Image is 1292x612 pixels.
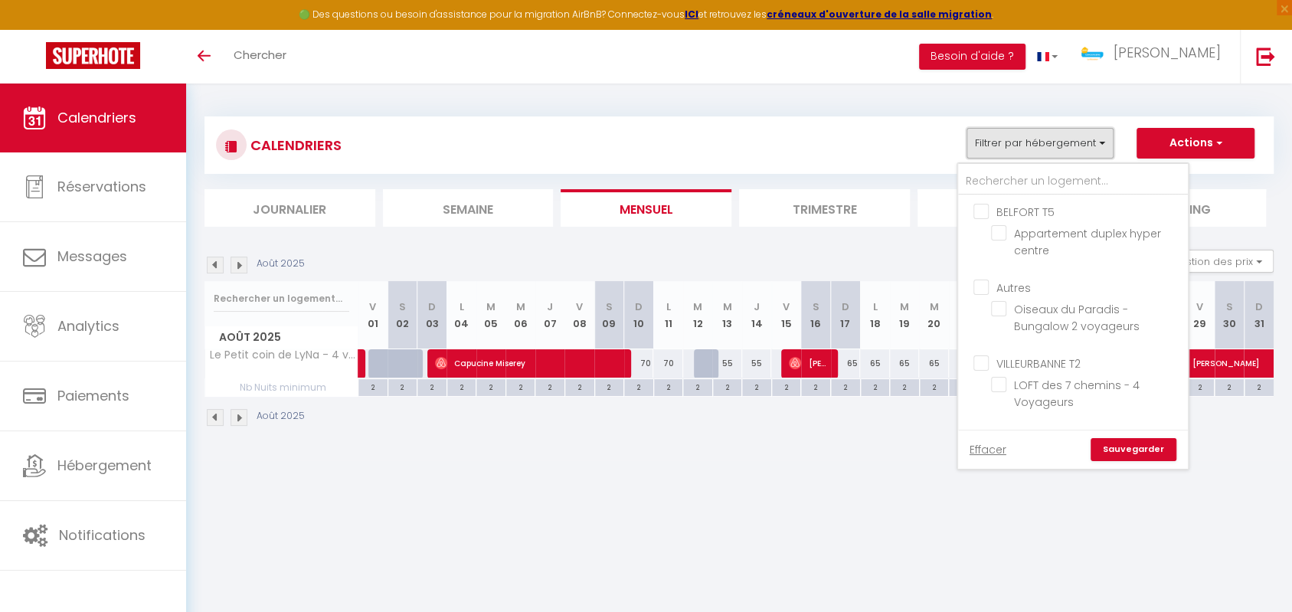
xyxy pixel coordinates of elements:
[900,299,909,314] abbr: M
[919,281,949,349] th: 20
[214,285,349,313] input: Rechercher un logement...
[399,299,406,314] abbr: S
[576,299,583,314] abbr: V
[1014,226,1161,258] span: Appartement duplex hyper centre
[1137,128,1254,159] button: Actions
[831,349,861,378] div: 65
[1244,281,1274,349] th: 31
[739,189,910,227] li: Trimestre
[970,441,1006,458] a: Effacer
[860,349,890,378] div: 65
[1091,438,1176,461] a: Sauvegarder
[712,349,742,378] div: 55
[624,349,654,378] div: 70
[204,189,375,227] li: Journalier
[435,349,624,378] span: Capucine Miserey
[635,299,643,314] abbr: D
[57,247,127,266] span: Messages
[358,281,388,349] th: 01
[459,299,463,314] abbr: L
[1114,43,1221,62] span: [PERSON_NAME]
[801,281,831,349] th: 16
[653,281,683,349] th: 11
[1196,299,1203,314] abbr: V
[917,189,1088,227] li: Tâches
[683,379,712,394] div: 2
[1226,299,1233,314] abbr: S
[653,349,683,378] div: 70
[831,379,860,394] div: 2
[57,316,119,335] span: Analytics
[57,456,152,475] span: Hébergement
[890,379,919,394] div: 2
[12,6,58,52] button: Ouvrir le widget de chat LiveChat
[595,379,624,394] div: 2
[831,281,861,349] th: 17
[428,299,436,314] abbr: D
[417,281,447,349] th: 03
[1245,379,1274,394] div: 2
[205,379,358,396] span: Nb Nuits minimum
[565,379,594,394] div: 2
[789,349,829,378] span: [PERSON_NAME]
[564,281,594,349] th: 08
[547,299,553,314] abbr: J
[606,299,613,314] abbr: S
[813,299,819,314] abbr: S
[654,379,683,394] div: 2
[842,299,849,314] abbr: D
[1014,378,1140,410] span: LOFT des 7 chemins - 4 Voyageurs
[476,281,506,349] th: 05
[476,379,505,394] div: 2
[59,525,146,545] span: Notifications
[57,386,129,405] span: Paiements
[388,281,417,349] th: 02
[1215,379,1244,394] div: 2
[1014,302,1140,334] span: Oiseaux du Paradis - Bungalow 2 voyageurs
[742,281,772,349] th: 14
[535,281,565,349] th: 07
[57,177,146,196] span: Réservations
[358,379,388,394] div: 2
[1160,250,1274,273] button: Gestion des prix
[1185,281,1215,349] th: 29
[890,349,920,378] div: 65
[506,379,535,394] div: 2
[447,379,476,394] div: 2
[624,379,653,394] div: 2
[46,42,140,69] img: Super Booking
[505,281,535,349] th: 06
[713,379,742,394] div: 2
[446,281,476,349] th: 04
[767,8,992,21] a: créneaux d'ouverture de la salle migration
[801,379,830,394] div: 2
[388,379,417,394] div: 2
[417,379,446,394] div: 2
[1255,299,1263,314] abbr: D
[890,281,920,349] th: 19
[860,281,890,349] th: 18
[1186,379,1215,394] div: 2
[516,299,525,314] abbr: M
[57,108,136,127] span: Calendriers
[967,128,1114,159] button: Filtrer par hébergement
[561,189,731,227] li: Mensuel
[1069,30,1240,83] a: ... [PERSON_NAME]
[205,326,358,349] span: Août 2025
[685,8,698,21] a: ICI
[957,162,1189,470] div: Filtrer par hébergement
[594,281,624,349] th: 09
[208,349,361,361] span: Le Petit coin de LyNa - 4 voyageurs
[1215,281,1245,349] th: 30
[1227,543,1281,601] iframe: Chat
[1256,47,1275,66] img: logout
[1081,46,1104,61] img: ...
[257,257,305,271] p: Août 2025
[222,30,298,83] a: Chercher
[920,379,949,394] div: 2
[234,47,286,63] span: Chercher
[742,349,772,378] div: 55
[369,299,376,314] abbr: V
